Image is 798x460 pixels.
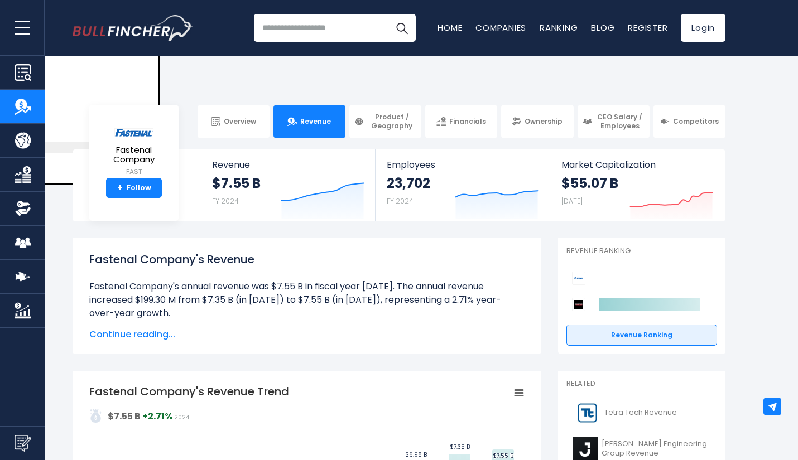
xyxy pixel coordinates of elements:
button: Search [388,14,416,42]
strong: 23,702 [387,175,430,192]
strong: +2.71% [142,410,172,423]
a: Ownership [501,105,573,138]
span: Competitors [673,117,719,126]
strong: + [117,183,123,193]
span: Market Capitalization [561,159,713,170]
a: Login [681,14,725,42]
small: [DATE] [561,196,583,206]
a: Home [438,22,462,33]
a: Ranking [540,22,578,33]
text: $7.35 B [450,443,470,451]
a: Market Capitalization $55.07 B [DATE] [550,149,724,221]
strong: $7.55 B [212,175,261,192]
img: W.W. Grainger competitors logo [572,298,585,311]
text: $6.98 B [405,451,427,459]
p: Revenue Ranking [566,246,717,256]
a: Revenue Ranking [566,325,717,346]
a: Go to homepage [73,15,193,41]
span: Continue reading... [89,328,525,341]
a: CEO Salary / Employees [578,105,650,138]
h1: Fastenal Company's Revenue [89,251,525,268]
small: FY 2024 [387,196,414,206]
span: Employees [387,159,538,170]
text: $7.55 B [493,452,513,460]
img: Fastenal Company competitors logo [572,272,585,285]
span: Overview [224,117,256,126]
tspan: Fastenal Company's Revenue Trend [89,384,289,399]
a: Tetra Tech Revenue [566,398,717,428]
li: Fastenal Company's annual revenue was $7.55 B in fiscal year [DATE]. The annual revenue increased... [89,280,525,320]
span: Product / Geography [367,113,416,130]
a: Financials [425,105,497,138]
a: Register [628,22,667,33]
strong: $7.55 B [108,410,141,423]
img: TTEK logo [573,400,601,425]
img: Bullfincher logo [73,15,193,41]
span: 2024 [174,413,189,422]
a: +Follow [106,178,162,198]
img: addasd [89,409,103,423]
a: Revenue [273,105,345,138]
span: CEO Salary / Employees [595,113,645,130]
a: Revenue $7.55 B FY 2024 [201,149,376,221]
span: Revenue [300,117,331,126]
p: Related [566,379,717,389]
a: Employees 23,702 FY 2024 [376,149,549,221]
span: Ownership [525,117,563,126]
img: Ownership [15,200,31,217]
span: Fastenal Company [98,146,170,164]
a: Competitors [653,105,725,138]
a: Companies [475,22,526,33]
a: Product / Geography [349,105,421,138]
small: FAST [98,167,170,177]
span: Financials [449,117,486,126]
span: Revenue [212,159,364,170]
small: FY 2024 [212,196,239,206]
a: Overview [198,105,270,138]
a: Fastenal Company FAST [98,128,170,178]
a: Blog [591,22,614,33]
strong: $55.07 B [561,175,618,192]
